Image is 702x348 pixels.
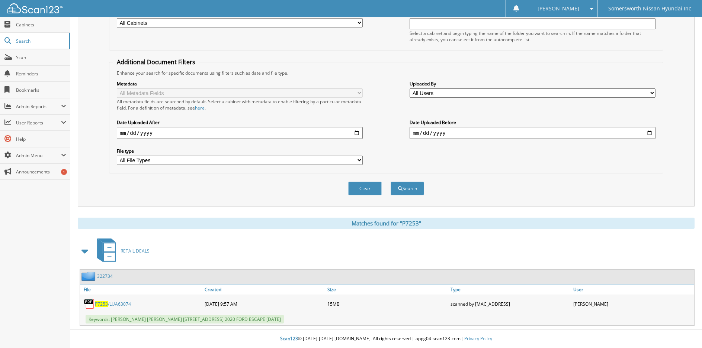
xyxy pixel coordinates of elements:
[117,81,363,87] label: Metadata
[538,6,579,11] span: [PERSON_NAME]
[16,120,61,126] span: User Reports
[449,284,571,295] a: Type
[571,284,694,295] a: User
[117,119,363,126] label: Date Uploaded After
[410,119,655,126] label: Date Uploaded Before
[608,6,691,11] span: Somersworth Nissan Hyundai Inc
[195,105,205,111] a: here
[86,315,284,323] span: Keywords: [PERSON_NAME] [PERSON_NAME] [STREET_ADDRESS] 2020 FORD ESCAPE [DATE]
[16,169,66,175] span: Announcements
[665,312,702,348] iframe: Chat Widget
[117,148,363,154] label: File type
[61,169,67,175] div: 1
[280,335,298,342] span: Scan123
[16,54,66,61] span: Scan
[410,127,655,139] input: end
[16,71,66,77] span: Reminders
[78,218,695,229] div: Matches found for "P7253"
[16,22,66,28] span: Cabinets
[410,81,655,87] label: Uploaded By
[84,298,95,309] img: PDF.png
[113,58,199,66] legend: Additional Document Filters
[203,284,326,295] a: Created
[93,236,150,266] a: RETAIL DEALS
[203,296,326,311] div: [DATE] 9:57 AM
[16,103,61,110] span: Admin Reports
[391,182,424,195] button: Search
[113,70,659,76] div: Enhance your search for specific documents using filters such as date and file type.
[464,335,492,342] a: Privacy Policy
[410,30,655,43] div: Select a cabinet and begin typing the name of the folder you want to search in. If the name match...
[95,301,131,307] a: P7253/LUA63074
[16,87,66,93] span: Bookmarks
[117,98,363,111] div: All metadata fields are searched by default. Select a cabinet with metadata to enable filtering b...
[16,136,66,142] span: Help
[348,182,382,195] button: Clear
[7,3,63,13] img: scan123-logo-white.svg
[70,330,702,348] div: © [DATE]-[DATE] [DOMAIN_NAME]. All rights reserved | appg04-scan123-com |
[449,296,571,311] div: scanned by [MAC_ADDRESS]
[121,248,150,254] span: RETAIL DEALS
[117,127,363,139] input: start
[81,271,97,281] img: folder2.png
[16,152,61,159] span: Admin Menu
[16,38,65,44] span: Search
[97,273,113,279] a: 322734
[80,284,203,295] a: File
[95,301,108,307] span: P7253
[326,296,448,311] div: 15MB
[571,296,694,311] div: [PERSON_NAME]
[326,284,448,295] a: Size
